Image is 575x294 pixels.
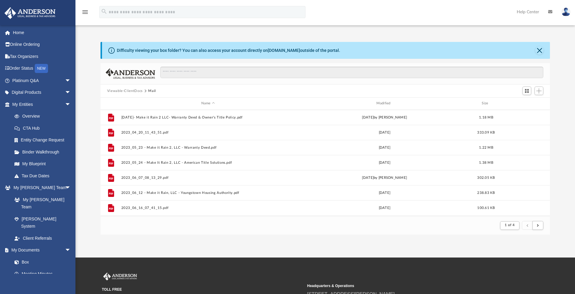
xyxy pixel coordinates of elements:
button: 2023_06_12 - Make it Rain, LLC - Youngstown Housing Authority.pdf [121,191,295,195]
a: Client Referrals [8,232,77,244]
div: [DATE] by [PERSON_NAME] [298,175,471,180]
span: 1.38 MB [479,161,493,164]
span: arrow_drop_down [65,244,77,257]
button: Close [535,46,544,55]
button: 2023_06_07_08_13_29.pdf [121,176,295,180]
a: Online Ordering [4,39,80,51]
button: [DATE]- Make it Rain 2 LLC- Warranty Deed & Owner's Title Policy.pdf [121,115,295,119]
a: Entity Change Request [8,134,80,146]
a: My Documentsarrow_drop_down [4,244,77,256]
a: Tax Due Dates [8,170,80,182]
a: Overview [8,110,80,122]
small: Headquarters & Operations [307,283,508,289]
div: NEW [35,64,48,73]
small: TOLL FREE [102,287,303,292]
span: 333.09 KB [477,131,495,134]
button: Add [535,87,544,95]
a: Meeting Minutes [8,268,77,280]
div: Difficulty viewing your box folder? You can also access your account directly on outside of the p... [117,47,340,54]
a: My [PERSON_NAME] Team [8,194,74,213]
div: Size [474,101,498,106]
a: menu [81,11,89,16]
button: 1 of 4 [500,221,519,230]
span: 1.18 MB [479,115,493,119]
a: Box [8,256,74,268]
div: id [103,101,118,106]
button: Viewable-ClientDocs [107,88,143,94]
span: 1.22 MB [479,146,493,149]
div: [DATE] by [PERSON_NAME] [298,115,471,120]
span: 238.83 KB [477,191,495,194]
span: 1 of 4 [505,223,515,227]
div: Name [121,101,295,106]
div: [DATE] [298,145,471,150]
span: 302.05 KB [477,176,495,179]
button: 2023_04_20_11_43_51.pdf [121,131,295,134]
a: [DOMAIN_NAME] [268,48,300,53]
button: 2023_05_24 - Make It Rain 2, LLC - American Title Solutions.pdf [121,161,295,165]
div: [DATE] [298,205,471,210]
img: User Pic [561,8,570,16]
a: Order StatusNEW [4,62,80,75]
a: [PERSON_NAME] System [8,213,77,232]
span: arrow_drop_down [65,74,77,87]
div: grid [101,110,550,216]
i: menu [81,8,89,16]
button: 2023_05_23 - Make it Rain 2, LLC - Warranty Deed.pdf [121,146,295,150]
a: Home [4,27,80,39]
div: Modified [297,101,471,106]
button: Mail [148,88,156,94]
div: id [501,101,543,106]
span: arrow_drop_down [65,87,77,99]
a: Platinum Q&Aarrow_drop_down [4,74,80,87]
a: Digital Productsarrow_drop_down [4,87,80,99]
button: Switch to Grid View [522,87,532,95]
span: 100.61 KB [477,206,495,209]
a: Binder Walkthrough [8,146,80,158]
button: 2023_06_16_07_41_15.pdf [121,206,295,210]
a: My Entitiesarrow_drop_down [4,98,80,110]
a: CTA Hub [8,122,80,134]
input: Search files and folders [160,67,543,78]
a: My Blueprint [8,158,77,170]
img: Anderson Advisors Platinum Portal [102,273,138,280]
i: search [101,8,107,15]
a: Tax Organizers [4,50,80,62]
div: [DATE] [298,130,471,135]
a: My [PERSON_NAME] Teamarrow_drop_down [4,182,77,194]
span: arrow_drop_down [65,182,77,194]
div: [DATE] [298,160,471,165]
div: [DATE] [298,190,471,195]
span: arrow_drop_down [65,98,77,111]
img: Anderson Advisors Platinum Portal [3,7,57,19]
